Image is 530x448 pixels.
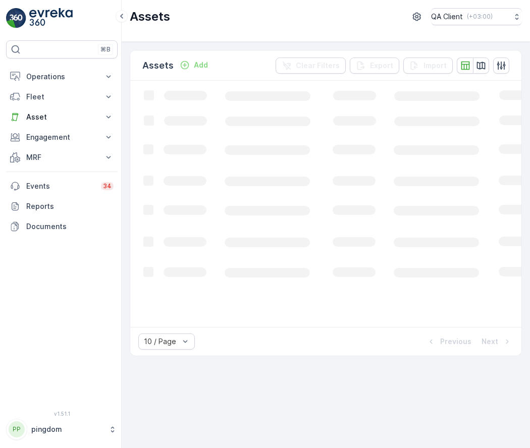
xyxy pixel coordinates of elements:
[403,58,453,74] button: Import
[6,127,118,147] button: Engagement
[296,61,340,71] p: Clear Filters
[6,411,118,417] span: v 1.51.1
[26,181,95,191] p: Events
[26,112,97,122] p: Asset
[29,8,73,28] img: logo_light-DOdMpM7g.png
[482,337,498,347] p: Next
[6,67,118,87] button: Operations
[425,335,472,348] button: Previous
[6,216,118,237] a: Documents
[6,107,118,127] button: Asset
[100,45,111,53] p: ⌘B
[423,61,447,71] p: Import
[26,152,97,162] p: MRF
[6,147,118,167] button: MRF
[26,221,114,232] p: Documents
[103,182,112,190] p: 34
[6,176,118,196] a: Events34
[6,196,118,216] a: Reports
[9,421,25,437] div: PP
[440,337,471,347] p: Previous
[26,132,97,142] p: Engagement
[467,13,493,21] p: ( +03:00 )
[130,9,170,25] p: Assets
[31,424,103,434] p: pingdom
[26,201,114,211] p: Reports
[6,8,26,28] img: logo
[481,335,513,348] button: Next
[370,61,393,71] p: Export
[26,72,97,82] p: Operations
[276,58,346,74] button: Clear Filters
[431,12,463,22] p: QA Client
[176,59,212,71] button: Add
[26,92,97,102] p: Fleet
[431,8,522,25] button: QA Client(+03:00)
[194,60,208,70] p: Add
[6,419,118,440] button: PPpingdom
[142,59,174,73] p: Assets
[6,87,118,107] button: Fleet
[350,58,399,74] button: Export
